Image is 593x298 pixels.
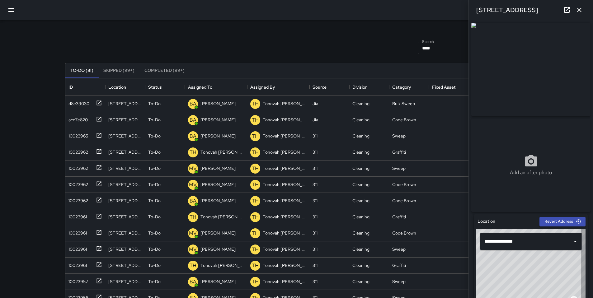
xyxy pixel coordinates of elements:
div: Cleaning [352,278,369,285]
div: Graffiti [392,262,406,268]
p: [PERSON_NAME] [200,133,236,139]
div: 333 11th Street [108,246,142,252]
div: 311 [313,230,318,236]
p: To-Do [148,246,161,252]
div: 311 [313,262,318,268]
div: Code Brown [392,230,416,236]
div: ID [65,78,105,96]
p: TH [252,246,259,253]
p: MV [189,246,197,253]
div: Division [352,78,368,96]
div: Jia [313,100,318,107]
label: Search [422,39,434,44]
p: TH [252,165,259,172]
div: Code Brown [392,198,416,204]
div: Cleaning [352,198,369,204]
p: TH [190,213,196,221]
div: 311 [313,246,318,252]
p: Tonovah [PERSON_NAME] [263,117,306,123]
div: Cleaning [352,133,369,139]
p: TH [252,230,259,237]
p: To-Do [148,198,161,204]
div: ID [68,78,73,96]
p: [PERSON_NAME] [200,181,236,188]
div: 10023957 [66,276,88,285]
button: To-Do (81) [65,63,98,78]
div: 10023961 [66,227,87,236]
div: 311 [313,214,318,220]
div: 308 11th Street [108,165,142,171]
p: TH [252,181,259,189]
p: Tonovah [PERSON_NAME] [263,214,306,220]
div: Sweep [392,246,406,252]
div: Assigned By [250,78,275,96]
p: TH [252,149,259,156]
p: BA [190,116,196,124]
div: 1025 Howard Street [108,117,142,123]
div: acc7e820 [66,114,88,123]
div: Assigned By [247,78,309,96]
p: To-Do [148,100,161,107]
p: [PERSON_NAME] [200,198,236,204]
div: Cleaning [352,246,369,252]
div: Cleaning [352,117,369,123]
p: Tonovah [PERSON_NAME] [263,100,306,107]
div: Cleaning [352,149,369,155]
p: To-Do [148,181,161,188]
p: TH [252,116,259,124]
div: 311 [313,149,318,155]
div: Jia [313,117,318,123]
div: 10023961 [66,211,87,220]
p: [PERSON_NAME] [200,230,236,236]
div: Category [392,78,411,96]
p: Tonovah [PERSON_NAME] [200,214,244,220]
div: Cleaning [352,181,369,188]
div: Sweep [392,278,406,285]
div: 10023962 [66,163,88,171]
div: Bulk Sweep [392,100,415,107]
p: [PERSON_NAME] [200,117,236,123]
div: 321 11th Street [108,181,142,188]
div: 10023962 [66,195,88,204]
p: To-Do [148,230,161,236]
div: Location [105,78,145,96]
div: 311 [313,133,318,139]
div: Cleaning [352,214,369,220]
p: Tonovah [PERSON_NAME] [263,278,306,285]
p: To-Do [148,165,161,171]
div: Cleaning [352,165,369,171]
p: TH [190,262,196,269]
div: 10023961 [66,260,87,268]
button: Completed (99+) [139,63,190,78]
div: Sweep [392,133,406,139]
p: Tonovah [PERSON_NAME] [263,262,306,268]
div: 321 11th Street [108,214,142,220]
p: MV [189,181,197,189]
p: Tonovah [PERSON_NAME] [263,198,306,204]
div: Cleaning [352,230,369,236]
p: TH [190,149,196,156]
p: BA [190,278,196,286]
p: Tonovah [PERSON_NAME] [200,262,244,268]
div: Status [145,78,185,96]
div: 1025 Howard Street [108,100,142,107]
div: 30 Harriet Street [108,198,142,204]
p: TH [252,262,259,269]
p: [PERSON_NAME] [200,278,236,285]
div: Category [389,78,429,96]
div: 139 Harriet Street [108,149,142,155]
div: 311 [313,278,318,285]
div: 333 11th Street [108,230,142,236]
div: Sweep [392,165,406,171]
p: MV [189,230,197,237]
p: [PERSON_NAME] [200,246,236,252]
div: Source [313,78,327,96]
p: Tonovah [PERSON_NAME] [263,181,306,188]
p: [PERSON_NAME] [200,165,236,171]
div: 311 [313,181,318,188]
p: TH [252,133,259,140]
p: To-Do [148,149,161,155]
p: [PERSON_NAME] [200,100,236,107]
div: Fixed Asset [429,78,469,96]
div: 311 [313,165,318,171]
